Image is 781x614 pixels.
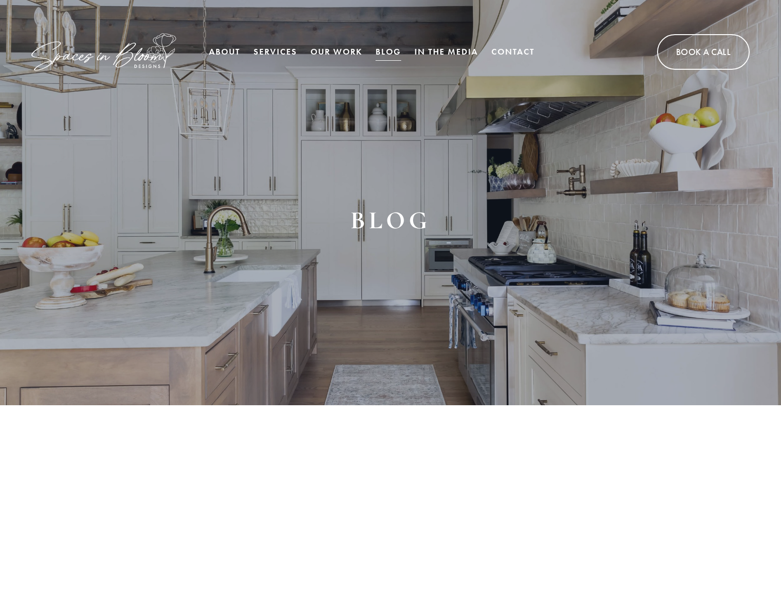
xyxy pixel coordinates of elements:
[311,42,362,61] a: Our Work
[254,43,297,61] span: Services
[321,203,460,237] h1: BLOG
[414,42,478,61] a: In the Media
[657,34,750,70] a: Book A Call
[254,42,297,61] a: folder dropdown
[491,42,535,61] a: Contact
[31,33,176,71] img: Spaces in Bloom Designs
[209,42,240,61] a: About
[376,42,401,61] a: Blog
